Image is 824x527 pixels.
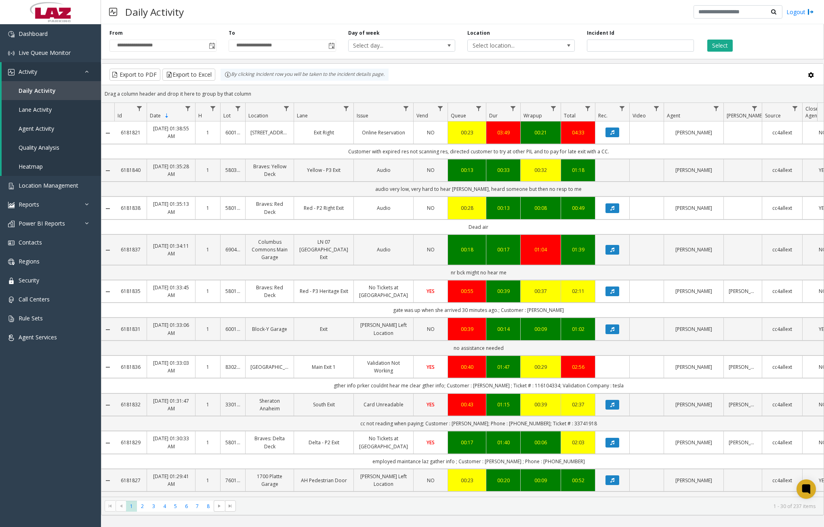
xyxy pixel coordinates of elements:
a: [PERSON_NAME] [669,477,719,484]
a: Collapse Details [101,130,114,136]
a: Audio [359,246,408,253]
a: Heatmap [2,157,101,176]
a: [PERSON_NAME] Left Location [359,473,408,488]
a: [DATE] 01:35:13 AM [152,200,190,215]
a: Delta - P2 Exit [299,439,349,446]
span: YES [427,439,435,446]
a: Daily Activity [2,81,101,100]
div: 01:15 [491,401,515,408]
a: [PERSON_NAME] [669,325,719,333]
a: Collapse Details [101,402,114,408]
a: cc4allext [767,287,797,295]
a: Logout [786,8,814,16]
a: 00:40 [453,363,481,371]
a: YES [418,287,443,295]
a: 1 [200,439,215,446]
div: 02:11 [566,287,590,295]
a: 00:18 [453,246,481,253]
a: 1 [200,287,215,295]
a: [STREET_ADDRESS] [250,129,289,136]
span: Rule Sets [19,314,43,322]
a: Collapse Details [101,326,114,333]
img: 'icon' [8,183,15,189]
a: 01:40 [491,439,515,446]
div: 02:56 [566,363,590,371]
a: 00:20 [491,477,515,484]
a: [PERSON_NAME] [729,287,757,295]
a: Queue Filter Menu [473,103,484,114]
div: 00:21 [526,129,556,136]
span: Daily Activity [19,87,56,94]
a: 6181836 [119,363,142,371]
span: Power BI Reports [19,220,65,227]
a: [PERSON_NAME] Left Location [359,321,408,337]
span: Quality Analysis [19,144,59,151]
a: Audio [359,204,408,212]
a: 6181838 [119,204,142,212]
a: 04:33 [566,129,590,136]
a: Braves: Red Deck [250,284,289,299]
a: 00:09 [526,477,556,484]
a: NO [418,325,443,333]
span: Call Centers [19,295,50,303]
span: Contacts [19,238,42,246]
a: Quality Analysis [2,138,101,157]
div: 00:28 [453,204,481,212]
a: YES [418,439,443,446]
a: 830202 [225,363,240,371]
a: cc4allext [767,325,797,333]
a: Date Filter Menu [183,103,193,114]
a: 580348 [225,166,240,174]
div: 00:39 [491,287,515,295]
a: 6181840 [119,166,142,174]
label: From [109,29,123,37]
a: Id Filter Menu [134,103,145,114]
a: cc4allext [767,363,797,371]
span: Select location... [468,40,553,51]
a: Online Reservation [359,129,408,136]
a: Braves: Yellow Deck [250,163,289,178]
a: 00:13 [453,166,481,174]
a: NO [418,246,443,253]
a: NO [418,129,443,136]
a: Issue Filter Menu [401,103,412,114]
span: NO [427,205,435,211]
a: [PERSON_NAME] [669,401,719,408]
img: 'icon' [8,69,15,75]
a: cc4allext [767,246,797,253]
img: pageIcon [109,2,117,22]
a: cc4allext [767,477,797,484]
a: cc4allext [767,401,797,408]
a: 00:14 [491,325,515,333]
img: 'icon' [8,335,15,341]
div: 00:39 [526,401,556,408]
div: 01:04 [526,246,556,253]
a: cc4allext [767,439,797,446]
a: Yellow - P3 Exit [299,166,349,174]
label: To [229,29,235,37]
a: 01:47 [491,363,515,371]
a: 02:37 [566,401,590,408]
img: 'icon' [8,31,15,38]
a: 00:17 [453,439,481,446]
a: 00:37 [526,287,556,295]
div: 00:55 [453,287,481,295]
div: 01:02 [566,325,590,333]
span: Select day... [349,40,434,51]
a: 6181835 [119,287,142,295]
a: Braves: Red Deck [250,200,289,215]
a: 00:06 [526,439,556,446]
a: [PERSON_NAME] [669,129,719,136]
a: 580116 [225,204,240,212]
a: Card Unreadable [359,401,408,408]
a: No Tickets at [GEOGRAPHIC_DATA] [359,435,408,450]
a: 1 [200,166,215,174]
span: Dashboard [19,30,48,38]
a: Collapse Details [101,167,114,174]
a: [DATE] 01:33:03 AM [152,359,190,374]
